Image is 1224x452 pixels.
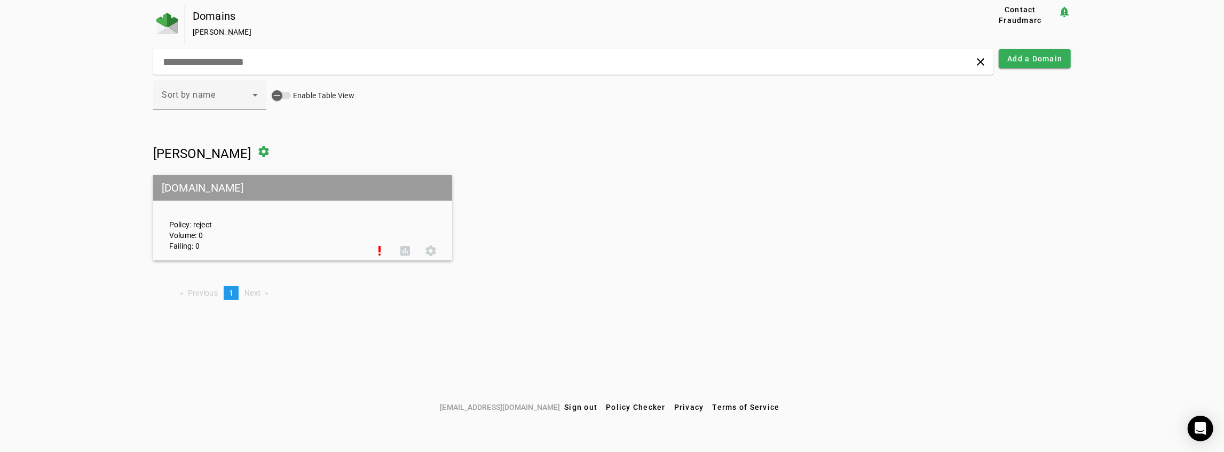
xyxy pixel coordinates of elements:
[153,5,1071,44] app-page-header: Domains
[983,5,1059,25] button: Contact Fraudmarc
[153,286,1071,300] nav: Pagination
[162,90,215,100] span: Sort by name
[987,4,1054,26] span: Contact Fraudmarc
[153,175,452,201] mat-grid-tile-header: [DOMAIN_NAME]
[153,146,251,161] span: [PERSON_NAME]
[1188,416,1213,441] div: Open Intercom Messenger
[418,238,444,264] button: Settings
[193,27,949,37] div: [PERSON_NAME]
[564,403,597,411] span: Sign out
[713,403,780,411] span: Terms of Service
[708,398,784,417] button: Terms of Service
[393,238,418,264] button: DMARC Report
[674,403,704,411] span: Privacy
[244,289,260,297] span: Next
[999,49,1071,68] button: Add a Domain
[161,185,367,251] div: Policy: reject Volume: 0 Failing: 0
[1007,53,1062,64] span: Add a Domain
[440,401,560,413] span: [EMAIL_ADDRESS][DOMAIN_NAME]
[602,398,670,417] button: Policy Checker
[156,13,178,34] img: Fraudmarc Logo
[560,398,602,417] button: Sign out
[193,11,949,21] div: Domains
[670,398,708,417] button: Privacy
[606,403,666,411] span: Policy Checker
[367,238,393,264] button: Set Up
[1058,5,1071,18] mat-icon: notification_important
[188,289,218,297] span: Previous
[229,289,233,297] span: 1
[291,90,354,101] label: Enable Table View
